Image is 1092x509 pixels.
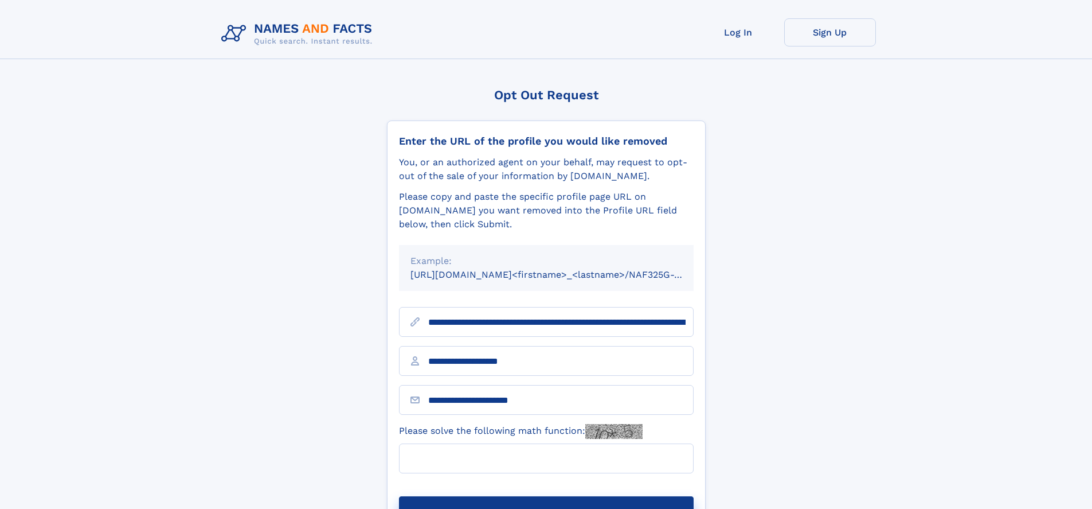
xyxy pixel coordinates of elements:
a: Log In [692,18,784,46]
small: [URL][DOMAIN_NAME]<firstname>_<lastname>/NAF325G-xxxxxxxx [410,269,715,280]
div: Example: [410,254,682,268]
img: Logo Names and Facts [217,18,382,49]
div: You, or an authorized agent on your behalf, may request to opt-out of the sale of your informatio... [399,156,694,183]
div: Please copy and paste the specific profile page URL on [DOMAIN_NAME] you want removed into the Pr... [399,190,694,231]
div: Opt Out Request [387,88,706,102]
a: Sign Up [784,18,876,46]
label: Please solve the following math function: [399,424,643,439]
div: Enter the URL of the profile you would like removed [399,135,694,147]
